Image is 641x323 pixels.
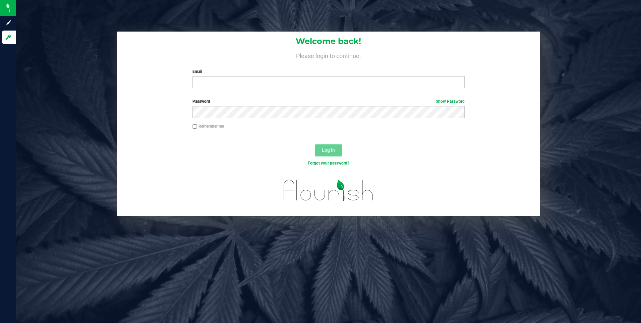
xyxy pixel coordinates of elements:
inline-svg: Log in [5,34,12,41]
inline-svg: Sign up [5,19,12,26]
button: Log In [315,144,342,156]
a: Show Password [436,99,465,104]
label: Remember me [192,123,224,129]
label: Email [192,68,465,75]
span: Log In [322,147,335,153]
h1: Welcome back! [117,37,540,46]
h4: Please login to continue. [117,51,540,59]
input: Remember me [192,124,197,129]
a: Forgot your password? [308,161,349,166]
span: Password [192,99,210,104]
img: flourish_logo.svg [276,173,382,207]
